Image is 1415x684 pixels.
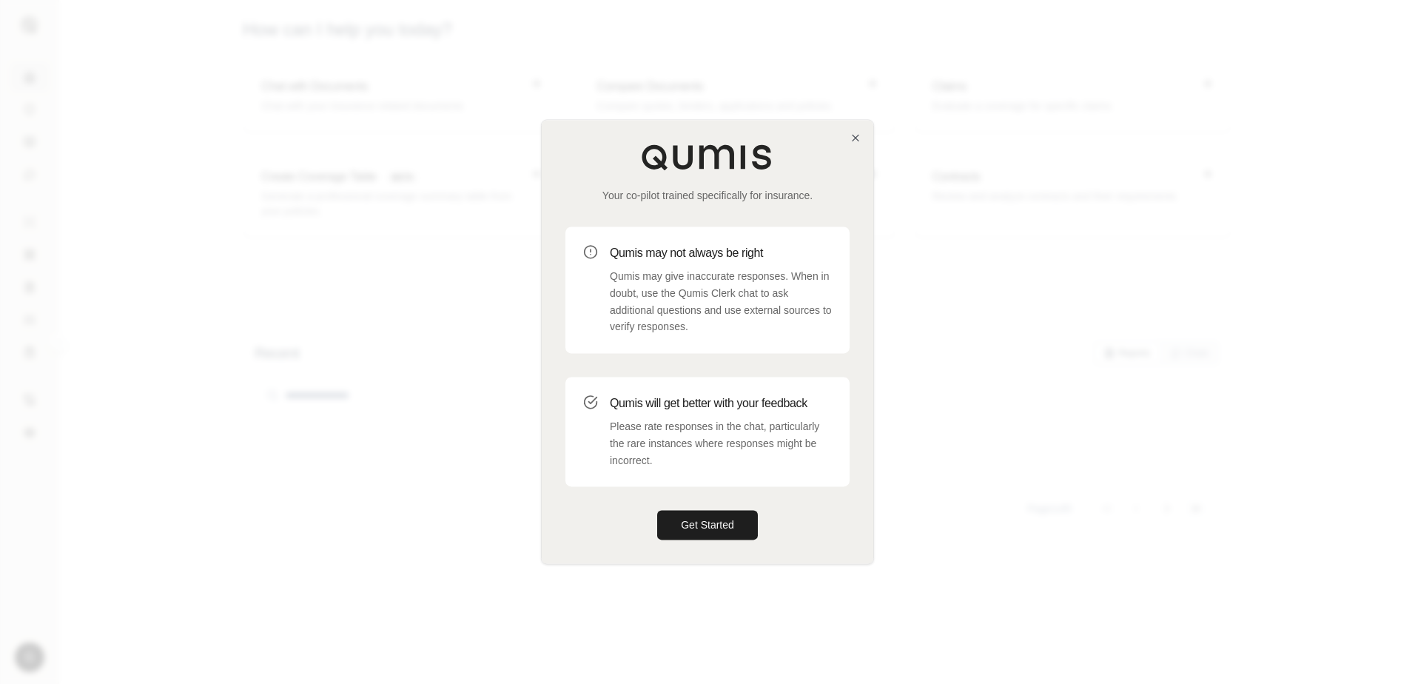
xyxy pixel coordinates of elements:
h3: Qumis will get better with your feedback [610,395,832,412]
p: Your co-pilot trained specifically for insurance. [565,188,850,203]
p: Please rate responses in the chat, particularly the rare instances where responses might be incor... [610,418,832,469]
p: Qumis may give inaccurate responses. When in doubt, use the Qumis Clerk chat to ask additional qu... [610,268,832,335]
img: Qumis Logo [641,144,774,170]
button: Get Started [657,511,758,540]
h3: Qumis may not always be right [610,244,832,262]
